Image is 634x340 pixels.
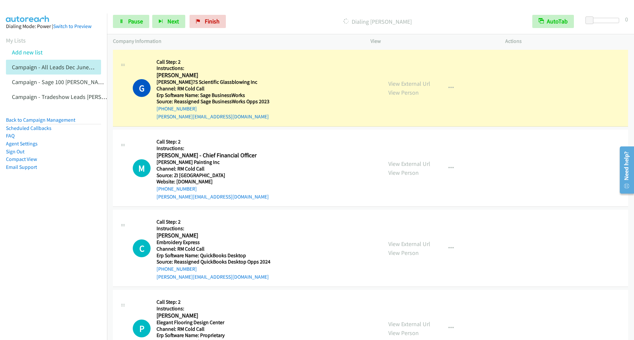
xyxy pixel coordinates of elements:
a: Campaign - Tradeshow Leads [PERSON_NAME] Cloned [12,93,148,101]
a: View Person [388,89,419,96]
span: Next [167,17,179,25]
a: Email Support [6,164,37,170]
a: Campaign - All Leads Dec June [PERSON_NAME] Cloned [12,63,151,71]
a: Compact View [6,156,37,162]
a: View External Url [388,80,430,87]
h5: Channel: RM Cold Call [157,85,269,92]
h1: P [133,320,151,337]
a: Campaign - Sage 100 [PERSON_NAME] Cloned [12,78,126,86]
a: Switch to Preview [53,23,91,29]
button: Next [152,15,185,28]
h5: Erp Software Name: Sage BusinessWorks [157,92,269,99]
h5: [PERSON_NAME]?S Scientific Glassblowing Inc [157,79,269,85]
h2: [PERSON_NAME] [157,232,268,239]
h1: C [133,239,151,257]
h5: Embroidery Express [157,239,270,246]
h5: Channel: RM Cold Call [157,326,268,332]
a: Sign Out [6,148,24,155]
a: [PHONE_NUMBER] [157,186,197,192]
div: 0 [625,15,628,24]
a: View External Url [388,160,430,168]
span: Finish [205,17,220,25]
a: Pause [113,15,149,28]
a: [PERSON_NAME][EMAIL_ADDRESS][DOMAIN_NAME] [157,194,269,200]
a: Finish [190,15,226,28]
a: [PHONE_NUMBER] [157,266,197,272]
h5: Call Step: 2 [157,219,270,225]
h2: [PERSON_NAME] - Chief Financial Officer [157,152,268,159]
p: View [370,37,493,45]
h5: Instructions: [157,65,269,72]
p: Company Information [113,37,359,45]
a: FAQ [6,133,15,139]
button: AutoTab [532,15,574,28]
h5: Channel: RM Cold Call [157,166,269,172]
h5: Instructions: [157,145,269,152]
h5: Call Step: 2 [157,59,269,65]
h5: Erp Software Name: Proprietary [157,332,268,339]
a: [PERSON_NAME][EMAIL_ADDRESS][DOMAIN_NAME] [157,113,269,120]
h5: Source: ZI [GEOGRAPHIC_DATA] [157,172,269,179]
h5: Call Step: 2 [157,299,268,305]
h5: Instructions: [157,225,270,232]
a: View External Url [388,240,430,248]
h5: Instructions: [157,305,268,312]
a: Scheduled Callbacks [6,125,52,131]
a: View Person [388,329,419,337]
iframe: Resource Center [615,144,634,196]
a: Back to Campaign Management [6,117,75,123]
a: My Lists [6,37,26,44]
div: The call is yet to be attempted [133,159,151,177]
h5: Website: [DOMAIN_NAME] [157,178,269,185]
h5: Channel: RM Cold Call [157,246,270,252]
a: View External Url [388,320,430,328]
a: [PERSON_NAME][EMAIL_ADDRESS][DOMAIN_NAME] [157,274,269,280]
h1: G [133,79,151,97]
div: The call is yet to be attempted [133,239,151,257]
h5: Erp Software Name: QuickBooks Desktop [157,252,270,259]
h2: [PERSON_NAME] [157,312,268,320]
h5: Call Step: 2 [157,139,269,145]
h5: Elegant Flooring Design Center [157,319,268,326]
div: Dialing Mode: Power | [6,22,101,30]
p: Dialing [PERSON_NAME] [235,17,520,26]
h5: [PERSON_NAME] Painting Inc [157,159,269,166]
div: The call is yet to be attempted [133,320,151,337]
a: View Person [388,249,419,257]
div: Delay between calls (in seconds) [589,18,619,23]
a: View Person [388,169,419,176]
h5: Source: Reassigned QuickBooks Desktop Opps 2024 [157,259,270,265]
h1: M [133,159,151,177]
a: Add new list [12,48,43,56]
h2: [PERSON_NAME] [157,72,268,79]
span: Pause [128,17,143,25]
p: Actions [505,37,628,45]
a: Agent Settings [6,140,38,147]
h5: Source: Reassigned Sage BusinessWorks Opps 2023 [157,98,269,105]
a: [PHONE_NUMBER] [157,106,197,112]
